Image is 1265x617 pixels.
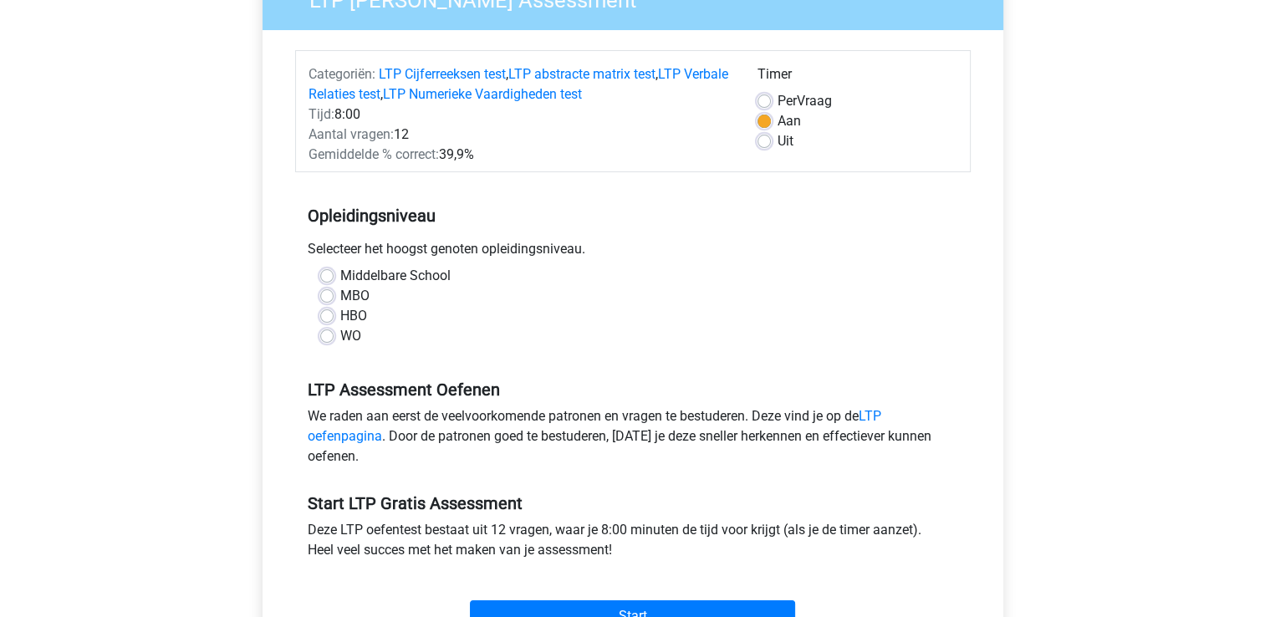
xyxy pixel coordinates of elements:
[308,493,958,513] h5: Start LTP Gratis Assessment
[340,326,361,346] label: WO
[295,239,971,266] div: Selecteer het hoogst genoten opleidingsniveau.
[340,266,451,286] label: Middelbare School
[295,520,971,567] div: Deze LTP oefentest bestaat uit 12 vragen, waar je 8:00 minuten de tijd voor krijgt (als je de tim...
[508,66,655,82] a: LTP abstracte matrix test
[309,66,375,82] span: Categoriën:
[308,199,958,232] h5: Opleidingsniveau
[296,145,745,165] div: 39,9%
[296,105,745,125] div: 8:00
[778,91,832,111] label: Vraag
[778,111,801,131] label: Aan
[778,131,793,151] label: Uit
[296,64,745,105] div: , , ,
[383,86,582,102] a: LTP Numerieke Vaardigheden test
[340,286,370,306] label: MBO
[296,125,745,145] div: 12
[309,106,334,122] span: Tijd:
[340,306,367,326] label: HBO
[309,146,439,162] span: Gemiddelde % correct:
[778,93,797,109] span: Per
[295,406,971,473] div: We raden aan eerst de veelvoorkomende patronen en vragen te bestuderen. Deze vind je op de . Door...
[757,64,957,91] div: Timer
[379,66,506,82] a: LTP Cijferreeksen test
[309,126,394,142] span: Aantal vragen:
[308,380,958,400] h5: LTP Assessment Oefenen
